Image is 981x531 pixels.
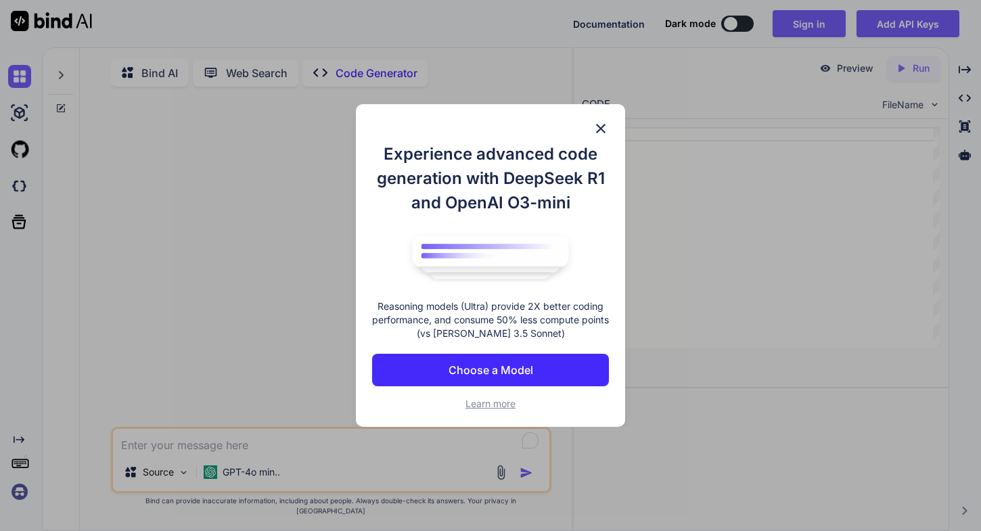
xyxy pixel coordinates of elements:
[372,300,610,340] p: Reasoning models (Ultra) provide 2X better coding performance, and consume 50% less compute point...
[403,229,578,287] img: bind logo
[465,398,516,409] span: Learn more
[372,354,610,386] button: Choose a Model
[449,362,533,378] p: Choose a Model
[593,120,609,137] img: close
[372,142,610,215] h1: Experience advanced code generation with DeepSeek R1 and OpenAI O3-mini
